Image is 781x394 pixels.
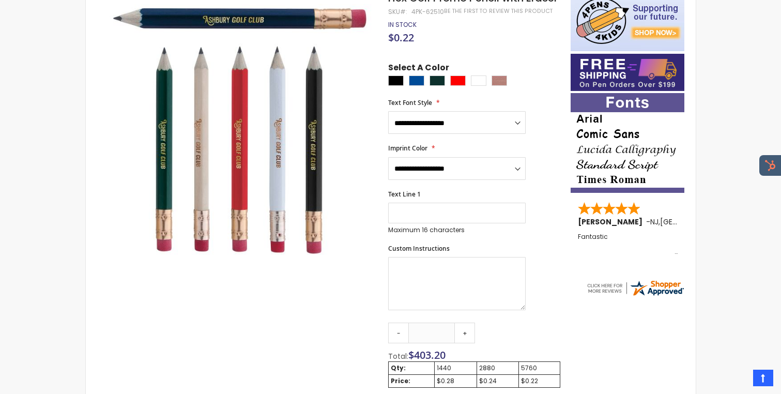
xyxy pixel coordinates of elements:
span: [GEOGRAPHIC_DATA] [660,217,736,227]
strong: SKU [388,7,407,16]
span: Imprint Color [388,144,427,153]
div: $0.24 [479,377,516,385]
span: Select A Color [388,62,449,76]
span: [PERSON_NAME] [578,217,646,227]
div: 5760 [521,364,558,372]
div: Fantastic [578,233,678,255]
img: Free shipping on orders over $199 [571,54,684,91]
strong: Qty: [391,363,406,372]
img: 4pens.com widget logo [586,279,685,297]
p: Maximum 16 characters [388,226,526,234]
span: 403.20 [414,348,446,362]
span: Total: [388,351,408,361]
div: 1440 [437,364,474,372]
span: $ [408,348,446,362]
div: White [471,75,486,86]
div: Dark Blue [409,75,424,86]
div: 4PK-62510 [411,8,444,16]
div: Natural [492,75,507,86]
a: - [388,323,409,343]
strong: Price: [391,376,410,385]
div: 2880 [479,364,516,372]
a: Be the first to review this product [444,7,553,15]
div: Availability [388,21,417,29]
div: Black [388,75,404,86]
span: NJ [650,217,659,227]
span: - , [646,217,736,227]
a: 4pens.com certificate URL [586,291,685,299]
span: Text Font Style [388,98,432,107]
a: + [454,323,475,343]
span: Text Line 1 [388,190,421,199]
img: font-personalization-examples [571,93,684,193]
div: Red [450,75,466,86]
div: $0.22 [521,377,558,385]
span: Custom Instructions [388,244,450,253]
div: Mallard [430,75,445,86]
iframe: Google Customer Reviews [696,366,781,394]
span: $0.22 [388,31,414,44]
div: $0.28 [437,377,474,385]
span: In stock [388,20,417,29]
